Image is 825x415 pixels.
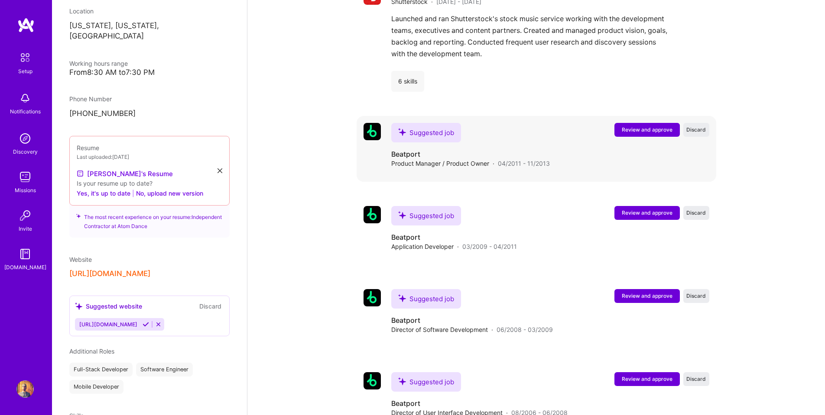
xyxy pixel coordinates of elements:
div: Is your resume up to date? [77,179,222,188]
span: | [132,189,134,198]
div: Suggested job [391,123,461,142]
span: Phone Number [69,95,112,103]
span: Discard [686,126,706,133]
img: guide book [16,245,34,263]
img: bell [16,90,34,107]
div: Discovery [13,147,38,156]
i: icon Close [218,168,222,173]
div: Last uploaded: [DATE] [77,152,222,161]
img: discovery [16,130,34,147]
button: [URL][DOMAIN_NAME] [69,269,150,278]
i: icon SuggestedTeams [398,377,406,385]
i: icon SuggestedTeams [76,212,81,219]
button: Review and approve [614,206,680,220]
h4: Beatport [391,232,517,242]
span: Review and approve [622,375,672,383]
img: Company logo [364,206,381,223]
img: logo [17,17,35,33]
span: Working hours range [69,60,128,67]
button: Discard [683,372,709,386]
div: Invite [19,224,32,233]
div: [DOMAIN_NAME] [4,263,46,272]
i: Accept [143,321,149,328]
span: 03/2009 - 04/2011 [462,242,517,251]
span: Discard [686,292,706,299]
span: Additional Roles [69,347,114,355]
i: icon SuggestedTeams [398,128,406,136]
a: User Avatar [14,380,36,398]
span: Review and approve [622,209,672,216]
div: Software Engineer [136,363,193,376]
img: Invite [16,207,34,224]
div: Suggested website [75,302,142,311]
div: Location [69,6,230,16]
button: Yes, it's up to date [77,188,130,198]
i: Reject [155,321,162,328]
div: Suggested job [391,372,461,392]
img: Resume [77,170,84,177]
div: Notifications [10,107,41,116]
button: Discard [683,289,709,303]
div: The most recent experience on your resume: Independent Contractor at Atom Dance [69,200,230,238]
div: Suggested job [391,206,461,225]
span: Review and approve [622,292,672,299]
button: No, upload new version [136,188,203,198]
button: Review and approve [614,372,680,386]
button: Review and approve [614,123,680,137]
img: Company logo [364,123,381,140]
span: [URL][DOMAIN_NAME] [79,321,137,328]
button: Discard [683,206,709,220]
i: icon SuggestedTeams [75,302,82,310]
span: · [491,325,493,334]
span: Resume [77,144,99,151]
span: Director of Software Development [391,325,488,334]
img: setup [16,48,34,67]
span: Application Developer [391,242,454,251]
button: Review and approve [614,289,680,303]
div: Full-Stack Developer [69,363,133,376]
div: Setup [18,67,32,76]
img: Company logo [364,372,381,389]
span: · [457,242,459,251]
span: 06/2008 - 03/2009 [497,325,553,334]
a: [PERSON_NAME]'s Resume [77,168,173,179]
i: icon SuggestedTeams [398,211,406,219]
span: · [493,159,494,168]
i: icon SuggestedTeams [398,294,406,302]
span: 04/2011 - 11/2013 [498,159,550,168]
button: Discard [683,123,709,137]
div: 6 skills [391,71,424,92]
h4: Beatport [391,399,568,408]
div: Suggested job [391,289,461,309]
span: Discard [686,209,706,216]
button: Discard [197,301,224,311]
img: User Avatar [16,380,34,398]
h4: Beatport [391,149,550,159]
span: Discard [686,375,706,383]
p: [US_STATE], [US_STATE], [GEOGRAPHIC_DATA] [69,21,230,42]
span: Website [69,256,92,263]
h4: Beatport [391,315,553,325]
img: Company logo [364,289,381,306]
span: Review and approve [622,126,672,133]
div: From 8:30 AM to 7:30 PM [69,68,230,77]
p: [PHONE_NUMBER] [69,109,230,119]
img: teamwork [16,168,34,186]
div: Mobile Developer [69,380,123,394]
span: Product Manager / Product Owner [391,159,489,168]
div: Missions [15,186,36,195]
